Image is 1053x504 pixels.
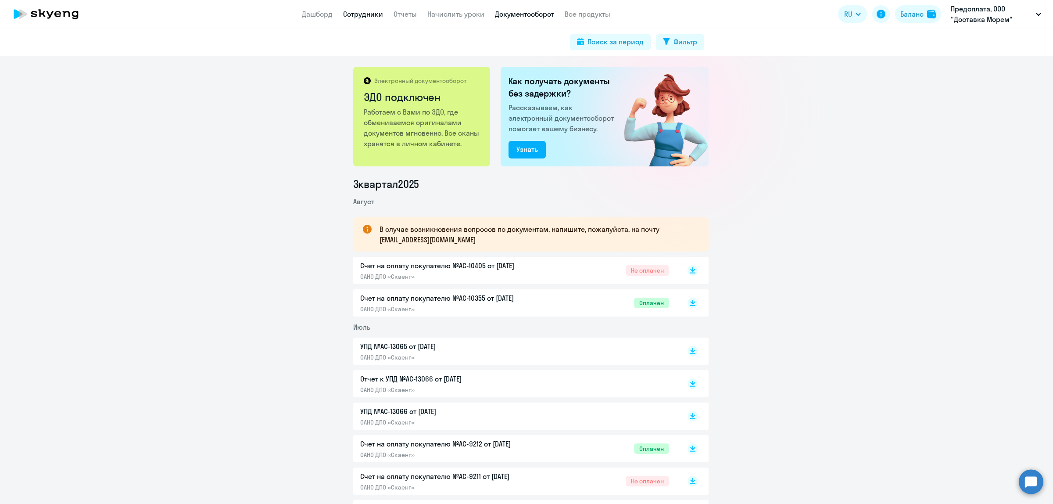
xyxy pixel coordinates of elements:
p: Рассказываем, как электронный документооборот помогает вашему бизнесу. [509,102,617,134]
a: Начислить уроки [427,10,484,18]
div: Узнать [516,144,538,155]
h2: Как получать документы без задержки? [509,75,617,100]
div: Поиск за период [587,36,644,47]
a: Счет на оплату покупателю №AC-9212 от [DATE]ОАНО ДПО «Скаенг»Оплачен [360,439,669,459]
p: Счет на оплату покупателю №AC-9211 от [DATE] [360,471,544,482]
a: Отчеты [394,10,417,18]
p: ОАНО ДПО «Скаенг» [360,353,544,361]
li: 3 квартал 2025 [353,177,709,191]
img: balance [927,10,936,18]
p: ОАНО ДПО «Скаенг» [360,273,544,281]
p: Работаем с Вами по ЭДО, где обмениваемся оригиналами документов мгновенно. Все сканы хранятся в л... [364,107,481,149]
img: connected [610,67,709,166]
span: Оплачен [634,443,669,454]
p: ОАНО ДПО «Скаенг» [360,418,544,426]
div: Фильтр [673,36,697,47]
p: ОАНО ДПО «Скаенг» [360,451,544,459]
p: Электронный документооборот [374,77,466,85]
p: ОАНО ДПО «Скаенг» [360,305,544,313]
a: Счет на оплату покупателю №AC-9211 от [DATE]ОАНО ДПО «Скаенг»Не оплачен [360,471,669,491]
a: Счет на оплату покупателю №AC-10355 от [DATE]ОАНО ДПО «Скаенг»Оплачен [360,293,669,313]
p: ОАНО ДПО «Скаенг» [360,483,544,491]
p: Счет на оплату покупателю №AC-10405 от [DATE] [360,260,544,271]
a: УПД №AC-13066 от [DATE]ОАНО ДПО «Скаенг» [360,406,669,426]
button: Фильтр [656,34,704,50]
span: Июль [353,323,370,331]
button: Узнать [509,141,546,158]
span: Не оплачен [626,265,669,276]
p: УПД №AC-13066 от [DATE] [360,406,544,417]
a: Сотрудники [343,10,383,18]
span: Не оплачен [626,476,669,486]
p: Предоплата, ООО "Доставка Морем" [951,4,1032,25]
a: Документооборот [495,10,554,18]
p: ОАНО ДПО «Скаенг» [360,386,544,394]
button: Балансbalance [895,5,941,23]
span: Август [353,197,374,206]
a: УПД №AC-13065 от [DATE]ОАНО ДПО «Скаенг» [360,341,669,361]
a: Дашборд [302,10,333,18]
p: В случае возникновения вопросов по документам, напишите, пожалуйста, на почту [EMAIL_ADDRESS][DOM... [380,224,693,245]
p: Счет на оплату покупателю №AC-10355 от [DATE] [360,293,544,303]
button: Предоплата, ООО "Доставка Морем" [946,4,1046,25]
span: RU [844,9,852,19]
a: Счет на оплату покупателю №AC-10405 от [DATE]ОАНО ДПО «Скаенг»Не оплачен [360,260,669,281]
button: Поиск за период [570,34,651,50]
p: Счет на оплату покупателю №AC-9212 от [DATE] [360,439,544,449]
h2: ЭДО подключен [364,90,481,104]
p: Отчет к УПД №AC-13066 от [DATE] [360,374,544,384]
div: Баланс [900,9,924,19]
button: RU [838,5,867,23]
a: Все продукты [565,10,610,18]
a: Отчет к УПД №AC-13066 от [DATE]ОАНО ДПО «Скаенг» [360,374,669,394]
span: Оплачен [634,298,669,308]
p: УПД №AC-13065 от [DATE] [360,341,544,352]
